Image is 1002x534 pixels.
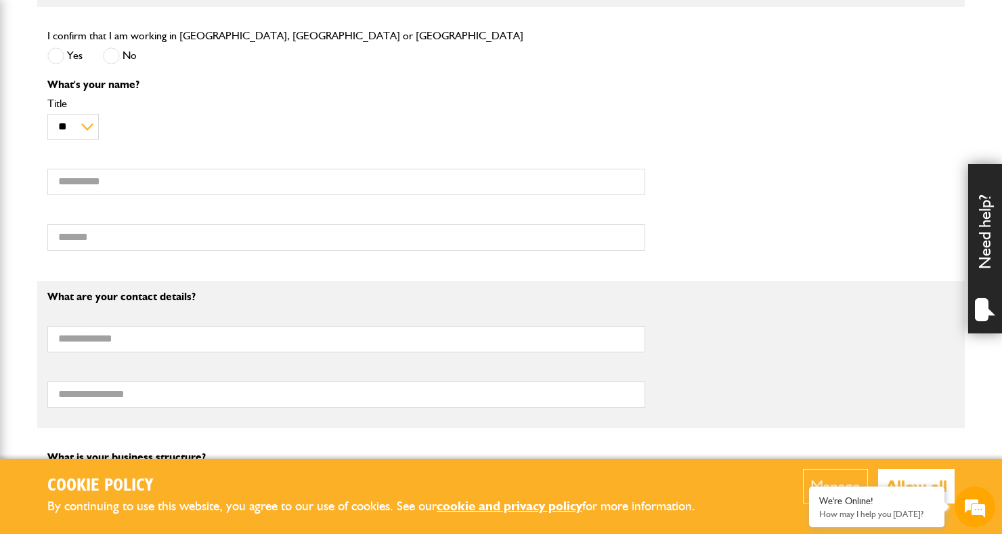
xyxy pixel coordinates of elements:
textarea: Type your message and hit 'Enter' [18,245,247,406]
p: What's your name? [47,79,645,90]
p: By continuing to use this website, you agree to our use of cookies. See our for more information. [47,496,718,517]
label: Yes [47,47,83,64]
p: How may I help you today? [819,509,934,519]
button: Manage [803,469,868,504]
div: We're Online! [819,495,934,507]
label: What is your business structure? [47,452,206,463]
input: Enter your email address [18,165,247,195]
div: Chat with us now [70,76,227,94]
button: Allow all [878,469,955,504]
div: Need help? [968,164,1002,333]
div: Minimize live chat window [222,7,255,39]
em: Start Chat [184,417,246,436]
input: Enter your last name [18,125,247,155]
p: What are your contact details? [47,291,645,302]
a: cookie and privacy policy [437,498,582,514]
img: d_20077148190_company_1631870298795_20077148190 [23,75,57,94]
label: Title [47,98,645,109]
h2: Cookie Policy [47,476,718,497]
label: I confirm that I am working in [GEOGRAPHIC_DATA], [GEOGRAPHIC_DATA] or [GEOGRAPHIC_DATA] [47,30,523,41]
input: Enter your phone number [18,205,247,235]
label: No [103,47,137,64]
